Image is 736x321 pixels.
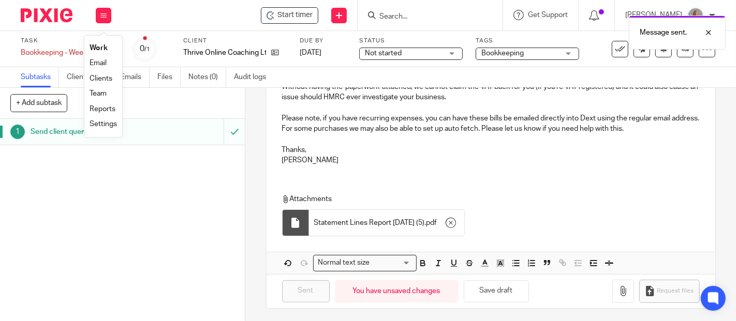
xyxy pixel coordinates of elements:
[157,67,181,87] a: Files
[90,59,107,67] a: Email
[90,75,112,82] a: Clients
[277,10,313,21] span: Start timer
[481,50,524,57] span: Bookkeeping
[90,120,117,128] a: Settings
[373,257,410,268] input: Search for option
[335,280,459,302] div: You have unsaved changes
[640,27,687,38] p: Message sent.
[464,280,529,302] button: Save draft
[21,48,120,58] div: Bookkeeping - Weekly Queries
[21,8,72,22] img: Pixie
[309,210,464,236] div: .
[90,90,107,97] a: Team
[426,218,437,228] span: pdf
[183,37,287,45] label: Client
[21,37,120,45] label: Task
[90,105,115,113] a: Reports
[282,155,700,165] p: [PERSON_NAME]
[31,124,153,140] h1: Send client query list
[282,134,700,155] p: Thanks,
[282,194,694,204] p: Attachments
[314,218,425,228] span: Statement Lines Report [DATE] (5)
[316,257,372,268] span: Normal text size
[183,48,266,58] p: Thrive Online Coaching Ltd
[300,49,321,56] span: [DATE]
[144,47,150,52] small: /1
[282,280,330,302] input: Sent
[10,125,25,139] div: 1
[657,287,694,295] span: Request files
[365,50,402,57] span: Not started
[188,67,226,87] a: Notes (0)
[140,43,150,55] div: 0
[313,255,417,271] div: Search for option
[300,37,346,45] label: Due by
[261,7,318,24] div: Thrive Online Coaching Ltd - Bookkeeping - Weekly Queries
[21,67,59,87] a: Subtasks
[359,37,463,45] label: Status
[282,113,700,134] p: Please note, if you have recurring expenses, you can have these bills be emailed directly into De...
[639,280,699,303] button: Request files
[121,67,150,87] a: Emails
[687,7,704,24] img: fd10cc094e9b0-100.png
[234,67,274,87] a: Audit logs
[10,94,67,112] button: + Add subtask
[67,67,113,87] a: Client tasks
[90,44,108,52] a: Work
